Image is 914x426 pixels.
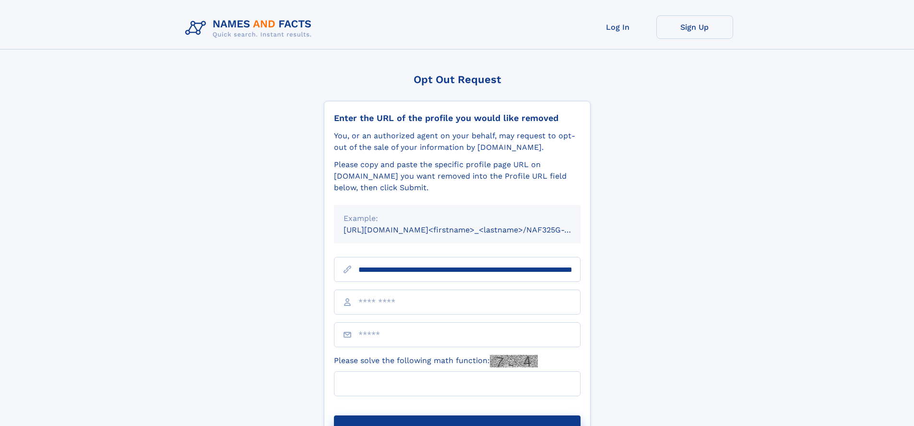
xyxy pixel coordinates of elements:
[344,225,599,234] small: [URL][DOMAIN_NAME]<firstname>_<lastname>/NAF325G-xxxxxxxx
[324,73,591,85] div: Opt Out Request
[580,15,656,39] a: Log In
[334,113,581,123] div: Enter the URL of the profile you would like removed
[334,355,538,367] label: Please solve the following math function:
[344,213,571,224] div: Example:
[181,15,320,41] img: Logo Names and Facts
[334,159,581,194] div: Please copy and paste the specific profile page URL on [DOMAIN_NAME] you want removed into the Pr...
[656,15,733,39] a: Sign Up
[334,130,581,153] div: You, or an authorized agent on your behalf, may request to opt-out of the sale of your informatio...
